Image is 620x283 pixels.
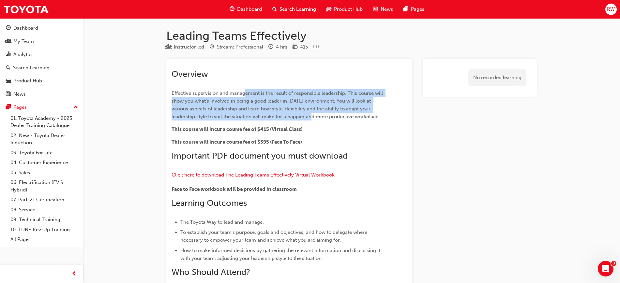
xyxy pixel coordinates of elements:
[272,5,277,13] span: search-icon
[13,64,50,72] div: Search Learning
[6,78,11,84] span: car-icon
[267,3,321,16] a: search-iconSearch Learning
[605,4,617,15] button: RW
[209,44,214,50] span: target-icon
[180,229,369,243] span: To establish your team's purpose, goals and objectives, and how to delegate where necessary to em...
[373,5,378,13] span: news-icon
[13,38,34,45] div: My Team
[598,261,613,276] iframe: Intercom live chat
[3,101,81,113] button: Pages
[3,35,81,48] a: My Team
[13,51,34,58] div: Analytics
[166,44,171,50] span: learningResourceType_INSTRUCTOR_LED-icon
[166,43,204,51] div: Type
[334,6,363,13] span: Product Hub
[172,198,247,208] span: Learning Outcomes
[3,21,81,101] button: DashboardMy TeamAnalyticsSearch LearningProduct HubNews
[468,69,526,86] div: No recorded learning
[8,113,81,131] a: 01. Toyota Academy - 2025 Dealer Training Catalogue
[172,139,302,145] span: This course will incur a course fee of $595 (Face To Face)
[172,90,384,120] span: Effective supervision and management is the result of responsible leadership. This course will sh...
[403,5,408,13] span: pages-icon
[3,2,49,17] img: Trak
[268,43,287,51] div: Duration
[8,195,81,205] a: 07. Parts21 Certification
[6,92,11,97] span: news-icon
[313,44,320,50] span: Learning resource code
[8,158,81,168] a: 04. Customer Experience
[13,104,27,111] div: Pages
[411,6,424,13] span: Pages
[3,22,81,34] a: Dashboard
[224,3,267,16] a: guage-iconDashboard
[293,44,297,50] span: money-icon
[280,6,316,13] span: Search Learning
[8,234,81,245] a: All Pages
[73,103,78,112] span: up-icon
[172,69,208,79] span: Overview
[13,91,26,98] div: News
[3,75,81,87] a: Product Hub
[6,105,11,110] span: pages-icon
[209,43,263,51] div: Stream
[321,3,368,16] a: car-iconProduct Hub
[607,6,615,13] span: RW
[8,131,81,148] a: 02. New - Toyota Dealer Induction
[174,43,204,51] div: Instructor led
[217,43,263,51] div: Stream: Professional
[6,52,11,58] span: chart-icon
[172,151,348,161] span: Important PDF document you must download
[6,65,10,71] span: search-icon
[8,215,81,225] a: 09. Technical Training
[166,29,537,43] h1: Leading Teams Effectively
[6,39,11,45] span: people-icon
[398,3,430,16] a: pages-iconPages
[13,77,42,85] div: Product Hub
[293,43,308,51] div: Price
[8,205,81,215] a: 08. Service
[611,261,616,266] span: 3
[276,43,287,51] div: 4 hrs
[6,25,11,31] span: guage-icon
[8,177,81,195] a: 06. Electrification (EV & Hybrid)
[72,270,77,278] span: prev-icon
[230,5,234,13] span: guage-icon
[8,225,81,235] a: 10. TUNE Rev-Up Training
[13,24,38,32] div: Dashboard
[3,49,81,61] a: Analytics
[300,43,308,51] div: 415
[172,126,303,132] span: This course will incur a course fee of $415 (Virtual Class)
[268,44,273,50] span: clock-icon
[237,6,262,13] span: Dashboard
[326,5,331,13] span: car-icon
[8,168,81,178] a: 05. Sales
[180,219,264,225] span: The Toyota Way to lead and manage.
[381,6,393,13] span: News
[180,248,382,261] span: How to make informed decisions by gathering the relevant information and discussing it with your ...
[172,267,250,277] span: Who Should Attend?
[3,88,81,100] a: News
[172,172,335,178] a: Click here to download The Leading Teams Effectively Virtual Workbook
[3,62,81,74] a: Search Learning
[368,3,398,16] a: news-iconNews
[172,186,297,192] span: Face to Face workbook will be provided in classroom
[8,148,81,158] a: 03. Toyota For Life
